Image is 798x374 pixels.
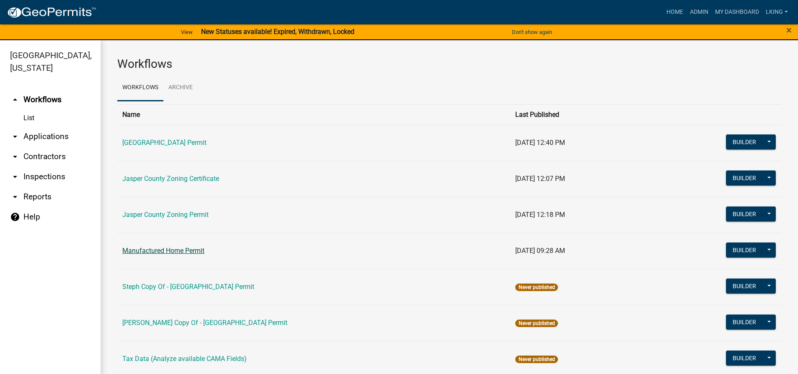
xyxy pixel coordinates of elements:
[10,95,20,105] i: arrow_drop_up
[10,132,20,142] i: arrow_drop_down
[122,139,207,147] a: [GEOGRAPHIC_DATA] Permit
[712,4,762,20] a: My Dashboard
[117,75,163,101] a: Workflows
[786,24,792,36] span: ×
[687,4,712,20] a: Admin
[726,351,763,366] button: Builder
[122,319,287,327] a: [PERSON_NAME] Copy Of - [GEOGRAPHIC_DATA] Permit
[726,134,763,150] button: Builder
[510,104,645,125] th: Last Published
[762,4,791,20] a: LKING
[10,172,20,182] i: arrow_drop_down
[117,104,510,125] th: Name
[201,28,354,36] strong: New Statuses available! Expired, Withdrawn, Locked
[726,206,763,222] button: Builder
[726,315,763,330] button: Builder
[515,356,558,363] span: Never published
[515,175,565,183] span: [DATE] 12:07 PM
[10,152,20,162] i: arrow_drop_down
[122,211,209,219] a: Jasper County Zoning Permit
[663,4,687,20] a: Home
[117,57,781,71] h3: Workflows
[122,247,204,255] a: Manufactured Home Permit
[726,242,763,258] button: Builder
[122,283,254,291] a: Steph Copy Of - [GEOGRAPHIC_DATA] Permit
[515,247,565,255] span: [DATE] 09:28 AM
[515,320,558,327] span: Never published
[10,212,20,222] i: help
[122,175,219,183] a: Jasper County Zoning Certificate
[786,25,792,35] button: Close
[509,25,555,39] button: Don't show again
[726,279,763,294] button: Builder
[515,211,565,219] span: [DATE] 12:18 PM
[726,170,763,186] button: Builder
[10,192,20,202] i: arrow_drop_down
[163,75,198,101] a: Archive
[515,139,565,147] span: [DATE] 12:40 PM
[122,355,247,363] a: Tax Data (Analyze available CAMA Fields)
[515,284,558,291] span: Never published
[178,25,196,39] a: View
